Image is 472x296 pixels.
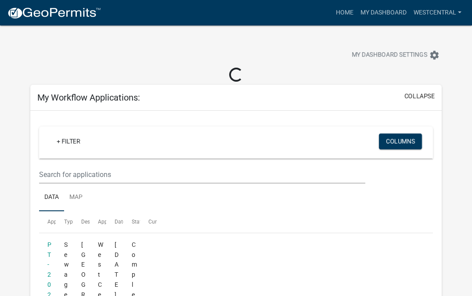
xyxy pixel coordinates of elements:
span: Date Created [115,219,145,225]
button: My Dashboard Settingssettings [345,47,447,64]
button: Columns [379,134,422,149]
a: Home [332,4,357,21]
i: settings [429,50,440,61]
span: My Dashboard Settings [352,50,427,61]
span: Description [81,219,108,225]
a: + Filter [50,134,87,149]
a: Map [64,184,88,212]
a: My Dashboard [357,4,410,21]
datatable-header-cell: Type [56,211,72,232]
button: collapse [404,92,435,101]
span: Application Number [47,219,95,225]
span: Current Activity [148,219,185,225]
input: Search for applications [39,166,365,184]
span: Applicant [98,219,121,225]
span: Status [132,219,147,225]
datatable-header-cell: Current Activity [140,211,157,232]
a: Data [39,184,64,212]
datatable-header-cell: Status [123,211,140,232]
datatable-header-cell: Applicant [90,211,106,232]
h5: My Workflow Applications: [37,92,140,103]
datatable-header-cell: Application Number [39,211,56,232]
datatable-header-cell: Date Created [106,211,123,232]
a: westcentral [410,4,465,21]
datatable-header-cell: Description [73,211,90,232]
span: Type [64,219,76,225]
